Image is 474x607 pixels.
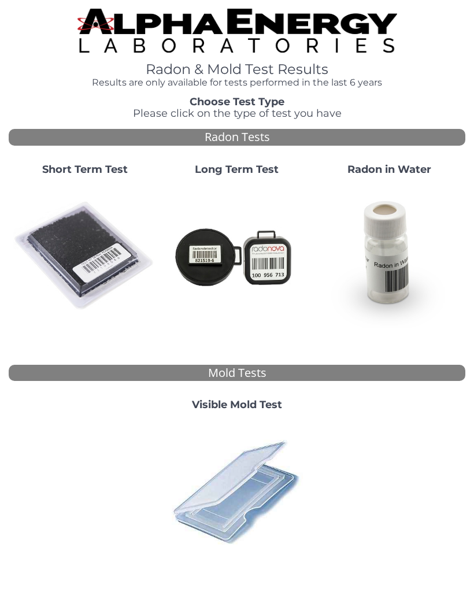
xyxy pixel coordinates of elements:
[42,163,128,176] strong: Short Term Test
[9,365,465,382] div: Mold Tests
[192,398,282,411] strong: Visible Mold Test
[165,184,308,327] img: Radtrak2vsRadtrak3.jpg
[318,184,461,327] img: RadoninWater.jpg
[9,129,465,146] div: Radon Tests
[133,107,342,120] span: Please click on the type of test you have
[195,163,279,176] strong: Long Term Test
[13,184,156,327] img: ShortTerm.jpg
[190,95,284,108] strong: Choose Test Type
[77,62,397,77] h1: Radon & Mold Test Results
[165,420,308,563] img: PI42764010.jpg
[347,163,431,176] strong: Radon in Water
[77,77,397,88] h4: Results are only available for tests performed in the last 6 years
[77,9,397,53] img: TightCrop.jpg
